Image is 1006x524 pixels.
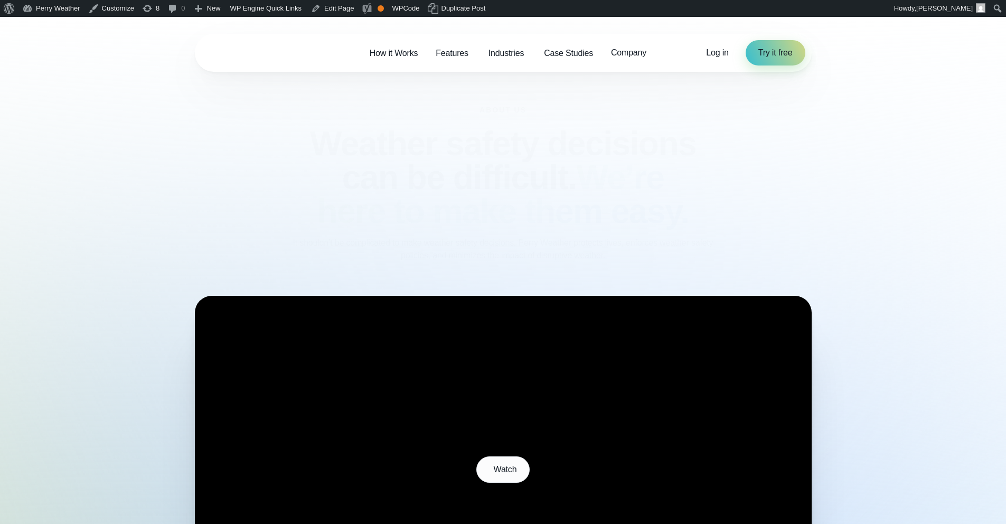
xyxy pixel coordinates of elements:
[611,46,646,59] span: Company
[706,48,728,57] span: Log in
[544,47,593,60] span: Case Studies
[758,46,793,59] span: Try it free
[494,463,517,476] span: Watch
[746,40,805,65] a: Try it free
[535,42,602,64] a: Case Studies
[361,42,427,64] a: How it Works
[916,4,973,12] span: [PERSON_NAME]
[370,47,418,60] span: How it Works
[476,456,530,483] button: Watch
[436,47,468,60] span: Features
[378,5,384,12] div: OK
[706,46,728,59] a: Log in
[488,47,524,60] span: Industries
